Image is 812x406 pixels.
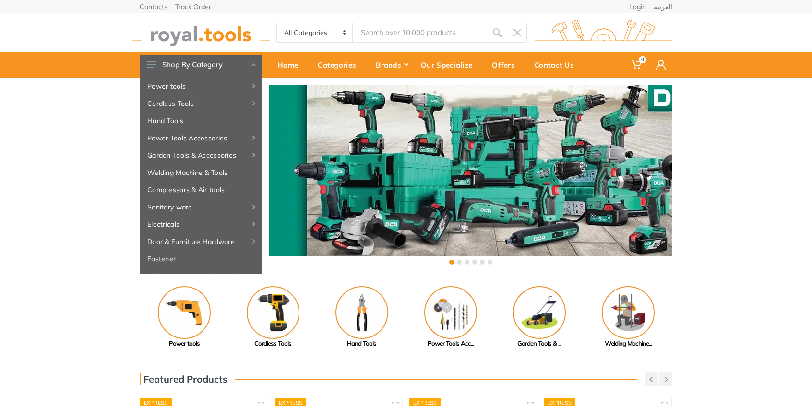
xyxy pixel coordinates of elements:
[528,55,587,75] div: Contact Us
[528,52,587,78] a: Contact Us
[495,286,584,348] a: Garden Tools & ...
[140,129,262,147] a: Power Tools Accessories
[317,339,406,348] div: Hand Tools
[317,286,406,348] a: Hand Tools
[535,20,672,46] img: royal.tools Logo
[140,216,262,233] a: Electricals
[140,95,262,112] a: Cordless Tools
[414,55,485,75] div: Our Specialize
[140,233,262,250] a: Door & Furniture Hardware
[140,286,228,348] a: Power tools
[158,286,211,339] img: Royal - Power tools
[228,339,317,348] div: Cordless Tools
[353,23,487,43] input: Site search
[277,23,353,42] select: Category
[140,112,262,129] a: Hand Tools
[140,78,262,95] a: Power tools
[406,286,495,348] a: Power Tools Acc...
[335,286,388,339] img: Royal - Hand Tools
[247,286,299,339] img: Royal - Cordless Tools
[414,52,485,78] a: Our Specialize
[140,181,262,198] a: Compressors & Air tools
[140,3,167,10] a: Contacts
[485,55,528,75] div: Offers
[602,286,655,339] img: Royal - Welding Machine & Tools
[584,339,672,348] div: Welding Machine...
[140,164,262,181] a: Welding Machine & Tools
[629,3,646,10] a: Login
[311,55,369,75] div: Categories
[424,286,477,339] img: Royal - Power Tools Accessories
[639,56,646,63] span: 0
[271,52,311,78] a: Home
[140,267,262,285] a: Adhesive, Spray & Chemical
[140,55,262,75] button: Shop By Category
[140,147,262,164] a: Garden Tools & Accessories
[584,286,672,348] a: Welding Machine...
[175,3,211,10] a: Track Order
[140,373,227,385] h3: Featured Products
[485,52,528,78] a: Offers
[625,52,649,78] a: 0
[228,286,317,348] a: Cordless Tools
[495,339,584,348] div: Garden Tools & ...
[311,52,369,78] a: Categories
[140,198,262,216] a: Sanitary ware
[513,286,566,339] img: Royal - Garden Tools & Accessories
[406,339,495,348] div: Power Tools Acc...
[132,20,270,46] img: royal.tools Logo
[140,250,262,267] a: Fastener
[369,55,414,75] div: Brands
[271,55,311,75] div: Home
[654,3,672,10] a: العربية
[140,339,228,348] div: Power tools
